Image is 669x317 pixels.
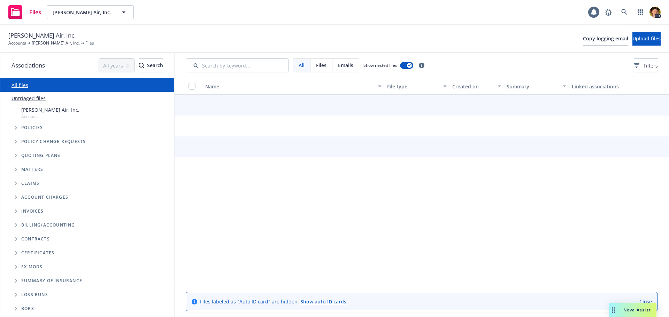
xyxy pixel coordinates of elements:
img: photo [649,7,661,18]
a: Untriaged files [11,95,46,102]
span: Account [21,113,79,119]
button: [PERSON_NAME] Air, Inc. [47,5,134,19]
span: Nova Assist [623,307,651,313]
span: Matters [21,167,43,172]
span: Account charges [21,195,68,199]
span: Billing/Accounting [21,223,75,227]
span: Summary of insurance [21,279,82,283]
span: Filters [634,62,658,69]
input: Search by keyword... [186,58,289,72]
span: Filters [644,62,658,69]
button: Name [202,78,384,95]
span: Copy logging email [583,35,628,42]
div: Folder Tree Example [0,218,174,316]
a: Search [617,5,631,19]
span: [PERSON_NAME] Air, Inc. [8,31,76,40]
span: Policies [21,126,43,130]
div: Tree Example [0,105,174,218]
div: Created on [452,83,493,90]
span: Policy change requests [21,140,86,144]
span: Files labeled as "Auto ID card" are hidden. [200,298,346,305]
span: Files [316,62,326,69]
span: [PERSON_NAME] Air, Inc. [21,106,79,113]
span: Files [85,40,94,46]
input: Select all [189,83,195,90]
button: Nova Assist [609,303,656,317]
span: [PERSON_NAME] Air, Inc. [53,9,113,16]
button: Summary [504,78,569,95]
a: Close [639,298,652,305]
span: Files [29,9,41,15]
a: Accounts [8,40,26,46]
span: Quoting plans [21,153,61,158]
div: Summary [507,83,559,90]
span: Associations [11,61,45,70]
button: File type [384,78,449,95]
span: Emails [338,62,353,69]
button: Copy logging email [583,32,628,46]
a: Report a Bug [601,5,615,19]
button: Created on [449,78,504,95]
div: File type [387,83,439,90]
span: Upload files [632,35,661,42]
span: All [299,62,305,69]
span: Claims [21,181,39,185]
a: Switch app [633,5,647,19]
span: Ex Mods [21,265,43,269]
a: Files [6,2,44,22]
span: Certificates [21,251,54,255]
svg: Search [139,63,144,68]
div: Search [139,59,163,72]
div: Drag to move [609,303,618,317]
span: Invoices [21,209,44,213]
button: SearchSearch [139,58,163,72]
div: Name [205,83,374,90]
a: Show auto ID cards [300,298,346,305]
div: Linked associations [572,83,631,90]
button: Upload files [632,32,661,46]
span: Show nested files [363,62,397,68]
button: Linked associations [569,78,634,95]
a: All files [11,82,28,88]
a: [PERSON_NAME] Air, Inc. [32,40,80,46]
span: Contracts [21,237,50,241]
button: Filters [634,58,658,72]
span: BORs [21,307,34,311]
span: Loss Runs [21,293,48,297]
